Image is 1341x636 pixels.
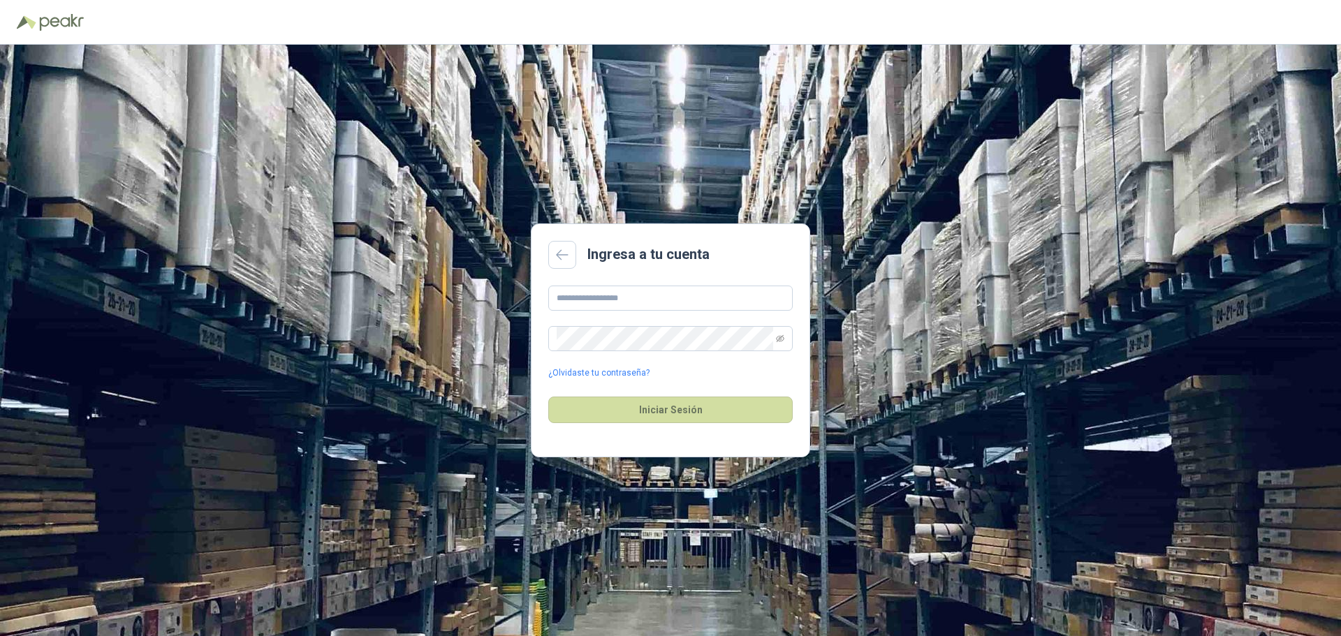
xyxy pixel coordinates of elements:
img: Logo [17,15,36,29]
h2: Ingresa a tu cuenta [587,244,710,265]
span: eye-invisible [776,334,784,343]
img: Peakr [39,14,84,31]
a: ¿Olvidaste tu contraseña? [548,367,650,380]
button: Iniciar Sesión [548,397,793,423]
